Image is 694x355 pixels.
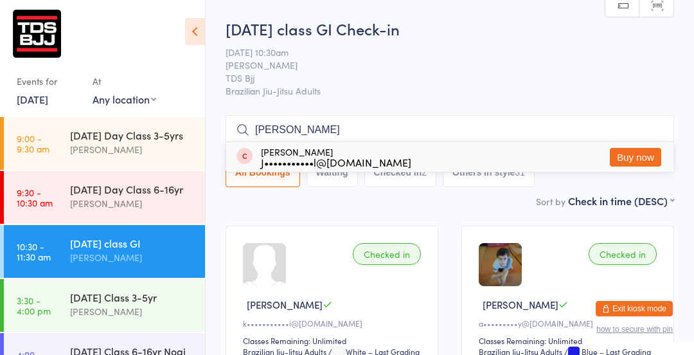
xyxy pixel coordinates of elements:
div: [DATE] Day Class 6-16yr [70,182,194,196]
div: [DATE] Day Class 3-5yrs [70,128,194,142]
div: [DATE] Class 3-5yr [70,290,194,304]
div: k•••••••••••i@[DOMAIN_NAME] [243,318,425,329]
button: Exit kiosk mode [596,301,673,316]
time: 9:00 - 9:30 am [17,133,49,154]
div: J•••••••••••l@[DOMAIN_NAME] [261,157,411,167]
span: [DATE] 10:30am [226,46,654,59]
button: how to secure with pin [596,325,673,334]
div: Checked in [353,243,421,265]
span: [PERSON_NAME] [483,298,558,311]
time: 10:30 - 11:30 am [17,241,51,262]
div: Classes Remaining: Unlimited [479,335,661,346]
label: Sort by [536,195,565,208]
div: [PERSON_NAME] [261,147,411,167]
img: gary-porter-tds-bjj [13,10,61,58]
div: Checked in [589,243,657,265]
button: Waiting [307,158,358,187]
div: [PERSON_NAME] [70,304,194,319]
button: Buy now [610,148,661,167]
div: Classes Remaining: Unlimited [243,335,425,346]
input: Search [226,115,674,145]
h2: [DATE] class GI Check-in [226,18,674,39]
div: Events for [17,71,80,92]
a: 3:30 -4:00 pm[DATE] Class 3-5yr[PERSON_NAME] [4,279,205,332]
div: [PERSON_NAME] [70,250,194,265]
a: 10:30 -11:30 am[DATE] class GI[PERSON_NAME] [4,225,205,278]
div: 2 [422,167,427,177]
button: All Bookings [226,158,300,187]
a: [DATE] [17,92,48,106]
button: Others in style31 [443,158,535,187]
div: a•••••••••y@[DOMAIN_NAME] [479,318,661,329]
div: 31 [515,167,525,177]
div: Check in time (DESC) [568,194,674,208]
a: 9:30 -10:30 am[DATE] Day Class 6-16yr[PERSON_NAME] [4,171,205,224]
div: [PERSON_NAME] [70,142,194,157]
span: [PERSON_NAME] [247,298,323,311]
span: Brazilian Jiu-Jitsu Adults [226,84,674,97]
div: At [93,71,156,92]
a: 9:00 -9:30 am[DATE] Day Class 3-5yrs[PERSON_NAME] [4,117,205,170]
span: [PERSON_NAME] [226,59,654,71]
time: 9:30 - 10:30 am [17,187,53,208]
span: TDS Bjj [226,71,654,84]
div: Any location [93,92,156,106]
img: image1742365753.png [479,243,522,286]
time: 3:30 - 4:00 pm [17,295,51,316]
div: [PERSON_NAME] [70,196,194,211]
div: [DATE] class GI [70,236,194,250]
button: Checked in2 [364,158,437,187]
